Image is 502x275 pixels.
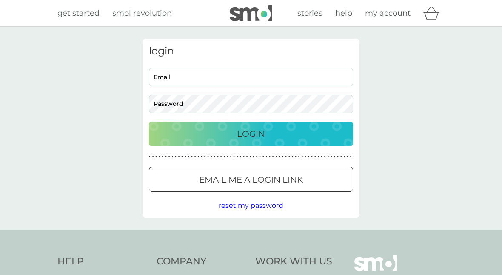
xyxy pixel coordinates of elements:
[423,5,445,22] div: basket
[220,155,222,159] p: ●
[211,155,212,159] p: ●
[181,155,183,159] p: ●
[297,9,322,18] span: stories
[57,255,148,268] h4: Help
[165,155,167,159] p: ●
[350,155,352,159] p: ●
[157,255,247,268] h4: Company
[227,155,228,159] p: ●
[185,155,186,159] p: ●
[168,155,170,159] p: ●
[335,9,352,18] span: help
[233,155,235,159] p: ●
[275,155,277,159] p: ●
[199,173,303,187] p: Email me a login link
[340,155,342,159] p: ●
[191,155,193,159] p: ●
[255,255,332,268] h4: Work With Us
[365,7,411,20] a: my account
[194,155,196,159] p: ●
[217,155,219,159] p: ●
[237,155,238,159] p: ●
[240,155,242,159] p: ●
[207,155,209,159] p: ●
[279,155,280,159] p: ●
[262,155,264,159] p: ●
[57,7,100,20] a: get started
[219,201,283,210] span: reset my password
[314,155,316,159] p: ●
[197,155,199,159] p: ●
[159,155,160,159] p: ●
[171,155,173,159] p: ●
[204,155,206,159] p: ●
[178,155,180,159] p: ●
[301,155,303,159] p: ●
[298,155,300,159] p: ●
[249,155,251,159] p: ●
[337,155,339,159] p: ●
[295,155,297,159] p: ●
[57,9,100,18] span: get started
[188,155,190,159] p: ●
[318,155,319,159] p: ●
[237,127,265,141] p: Login
[334,155,336,159] p: ●
[305,155,306,159] p: ●
[112,9,172,18] span: smol revolution
[269,155,271,159] p: ●
[162,155,164,159] p: ●
[230,5,272,21] img: smol
[266,155,268,159] p: ●
[246,155,248,159] p: ●
[259,155,261,159] p: ●
[253,155,254,159] p: ●
[149,167,353,192] button: Email me a login link
[347,155,348,159] p: ●
[321,155,322,159] p: ●
[230,155,232,159] p: ●
[344,155,345,159] p: ●
[272,155,274,159] p: ●
[297,7,322,20] a: stories
[285,155,287,159] p: ●
[292,155,294,159] p: ●
[288,155,290,159] p: ●
[219,200,283,211] button: reset my password
[149,122,353,146] button: Login
[112,7,172,20] a: smol revolution
[327,155,329,159] p: ●
[335,7,352,20] a: help
[324,155,326,159] p: ●
[282,155,284,159] p: ●
[308,155,310,159] p: ●
[201,155,203,159] p: ●
[311,155,313,159] p: ●
[152,155,154,159] p: ●
[155,155,157,159] p: ●
[331,155,332,159] p: ●
[223,155,225,159] p: ●
[256,155,258,159] p: ●
[149,155,151,159] p: ●
[149,45,353,57] h3: login
[214,155,216,159] p: ●
[365,9,411,18] span: my account
[175,155,177,159] p: ●
[243,155,245,159] p: ●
